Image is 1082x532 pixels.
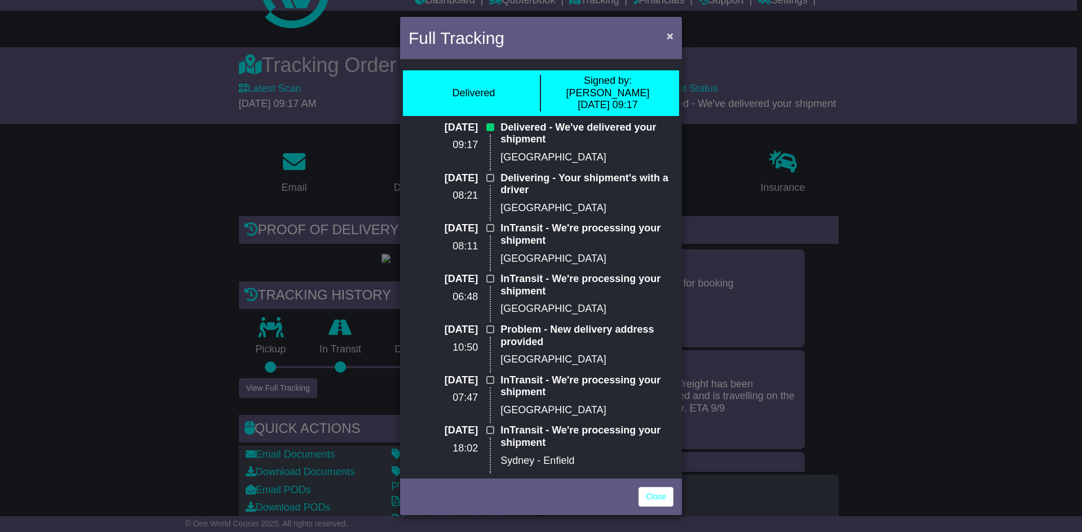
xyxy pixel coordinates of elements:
p: InTransit - We've collected your shipment [500,475,673,499]
a: Close [638,487,673,507]
p: 09:17 [409,139,478,151]
p: [GEOGRAPHIC_DATA] [500,404,673,417]
p: [DATE] [409,222,478,235]
p: Delivering - Your shipment's with a driver [500,172,673,196]
span: × [667,29,673,42]
p: [GEOGRAPHIC_DATA] [500,253,673,265]
span: Signed by: [584,75,632,86]
h4: Full Tracking [409,25,504,51]
p: InTransit - We're processing your shipment [500,424,673,449]
p: 10:50 [409,342,478,354]
p: InTransit - We're processing your shipment [500,273,673,297]
div: Delivered [452,87,495,100]
button: Close [661,24,679,47]
p: 07:47 [409,392,478,404]
p: [DATE] [409,273,478,285]
p: [GEOGRAPHIC_DATA] [500,202,673,214]
p: [GEOGRAPHIC_DATA] [500,354,673,366]
p: 06:48 [409,291,478,303]
p: Sydney - Enfield [500,455,673,467]
p: [DATE] [409,122,478,134]
p: Problem - New delivery address provided [500,324,673,348]
p: [DATE] [409,172,478,185]
p: 08:11 [409,240,478,253]
p: InTransit - We're processing your shipment [500,374,673,399]
p: [DATE] [409,324,478,336]
p: [GEOGRAPHIC_DATA] [500,303,673,315]
p: 08:21 [409,190,478,202]
p: [DATE] [409,424,478,437]
p: 18:02 [409,442,478,455]
p: [GEOGRAPHIC_DATA] [500,151,673,164]
p: Delivered - We've delivered your shipment [500,122,673,146]
p: [DATE] [409,475,478,488]
p: [DATE] [409,374,478,387]
div: [PERSON_NAME] [DATE] 09:17 [547,75,669,111]
p: InTransit - We're processing your shipment [500,222,673,247]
